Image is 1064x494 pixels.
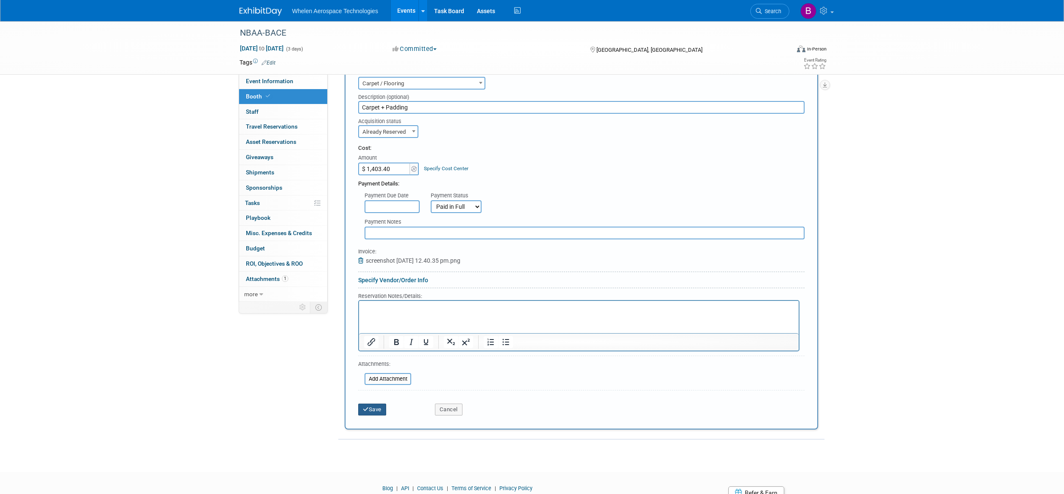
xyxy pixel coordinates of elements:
a: Shipments [239,165,327,180]
span: Sponsorships [246,184,282,191]
span: Misc. Expenses & Credits [246,230,312,236]
span: | [410,485,416,491]
span: screenshot [DATE] 12.40.35 pm.png [366,257,460,264]
span: Already Reserved [359,126,418,138]
a: Blog [382,485,393,491]
a: Asset Reservations [239,135,327,149]
a: Privacy Policy [499,485,532,491]
span: Search [762,8,781,14]
a: Specify Cost Center [424,166,468,171]
span: Attachments [246,275,288,282]
div: NBAA-BACE [237,25,777,41]
a: Budget [239,241,327,256]
span: Whelen Aerospace Technologies [292,8,378,14]
div: Attachments: [358,360,411,370]
div: Payment Due Date [365,192,418,200]
span: Travel Reservations [246,123,298,130]
span: to [258,45,266,52]
td: Toggle Event Tabs [310,302,328,313]
button: Subscript [444,336,458,348]
div: Payment Notes [365,218,805,227]
img: Bree Wheeler [800,3,816,19]
iframe: Rich Text Area [359,301,799,333]
a: Search [750,4,789,19]
div: Invoice: [358,248,460,256]
a: Misc. Expenses & Credits [239,226,327,241]
div: Description (optional) [358,90,805,101]
span: Booth [246,93,272,100]
span: ROI, Objectives & ROO [246,260,303,267]
a: Giveaways [239,150,327,165]
a: Travel Reservations [239,119,327,134]
div: Payment Details: [358,175,805,188]
a: Event Information [239,74,327,89]
span: Shipments [246,169,274,176]
div: Event Rating [803,58,826,62]
a: Playbook [239,211,327,225]
span: [GEOGRAPHIC_DATA], [GEOGRAPHIC_DATA] [596,47,702,53]
span: | [493,485,498,491]
span: [DATE] [DATE] [240,45,284,52]
img: ExhibitDay [240,7,282,16]
span: more [244,291,258,298]
div: Event Format [739,44,827,57]
a: Staff [239,104,327,119]
button: Committed [390,45,440,53]
button: Numbered list [484,336,498,348]
a: Edit [262,60,276,66]
img: Format-Inperson.png [797,45,805,52]
button: Cancel [435,404,462,415]
button: Bullet list [499,336,513,348]
div: Amount [358,154,420,163]
span: | [394,485,400,491]
span: Asset Reservations [246,138,296,145]
span: Budget [246,245,265,252]
span: Carpet / Flooring [359,78,485,90]
a: Booth [239,89,327,104]
span: Event Information [246,78,293,84]
div: Reservation Notes/Details: [358,292,799,300]
a: Terms of Service [451,485,491,491]
a: Specify Vendor/Order Info [358,277,428,283]
a: more [239,287,327,302]
button: Insert/edit link [364,336,379,348]
a: Sponsorships [239,180,327,195]
td: Tags [240,58,276,67]
a: API [401,485,409,491]
a: Contact Us [417,485,443,491]
td: Personalize Event Tab Strip [295,302,310,313]
a: Tasks [239,196,327,211]
span: (3 days) [285,46,303,52]
span: Tasks [245,199,260,206]
span: Playbook [246,214,270,221]
button: Save [358,404,386,415]
button: Italic [404,336,418,348]
button: Bold [389,336,404,348]
span: | [445,485,450,491]
i: Booth reservation complete [266,94,270,98]
button: Superscript [459,336,473,348]
span: Giveaways [246,154,273,160]
div: Acquisition status [358,114,422,125]
a: ROI, Objectives & ROO [239,256,327,271]
div: Payment Status [431,192,487,200]
span: Staff [246,108,259,115]
button: Underline [419,336,433,348]
span: Carpet / Flooring [358,77,485,90]
a: Attachments1 [239,272,327,286]
div: Cost: [358,144,805,152]
span: Already Reserved [358,125,418,138]
div: In-Person [807,46,827,52]
a: Remove Attachment [358,257,366,264]
span: 1 [282,275,288,282]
